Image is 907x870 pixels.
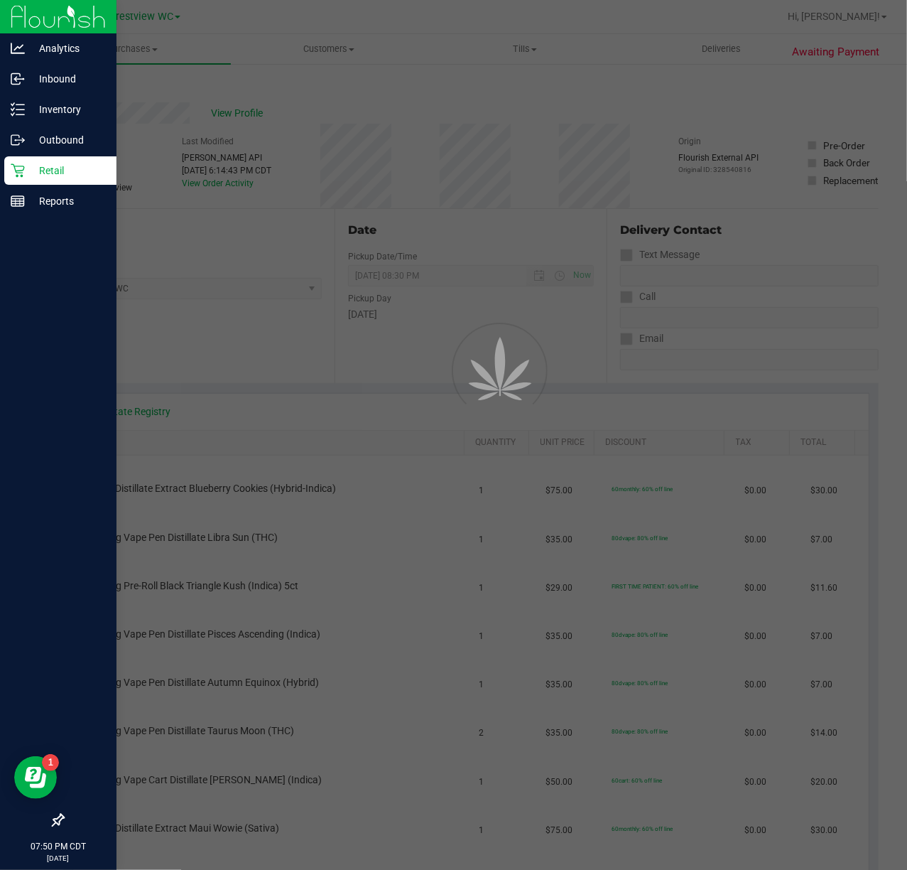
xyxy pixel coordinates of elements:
[11,102,25,117] inline-svg: Inventory
[25,70,110,87] p: Inbound
[25,101,110,118] p: Inventory
[25,162,110,179] p: Retail
[6,853,110,864] p: [DATE]
[11,194,25,208] inline-svg: Reports
[11,133,25,147] inline-svg: Outbound
[11,72,25,86] inline-svg: Inbound
[6,840,110,853] p: 07:50 PM CDT
[25,131,110,149] p: Outbound
[11,163,25,178] inline-svg: Retail
[14,756,57,799] iframe: Resource center
[11,41,25,55] inline-svg: Analytics
[42,754,59,771] iframe: Resource center unread badge
[25,193,110,210] p: Reports
[25,40,110,57] p: Analytics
